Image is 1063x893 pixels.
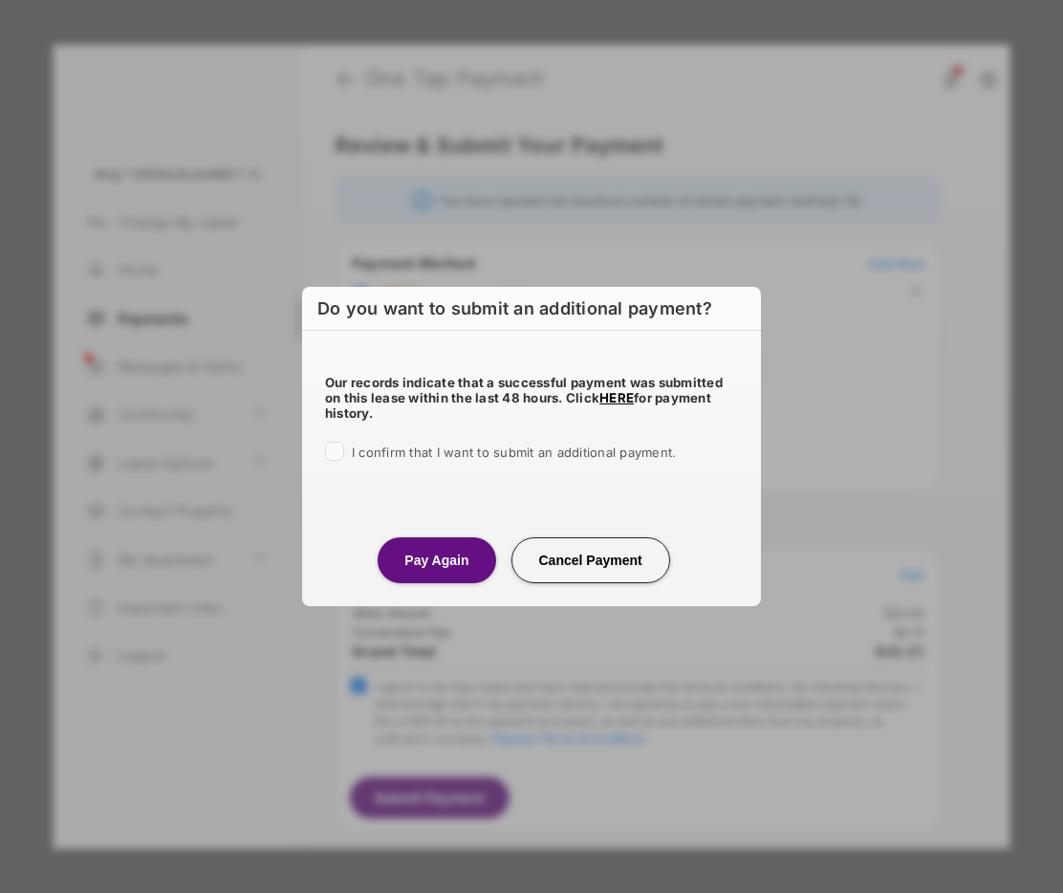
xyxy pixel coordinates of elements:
[352,445,676,460] span: I confirm that I want to submit an additional payment.
[599,390,634,405] a: HERE
[511,537,670,583] button: Cancel Payment
[302,287,761,331] h6: Do you want to submit an additional payment?
[325,375,738,421] h5: Our records indicate that a successful payment was submitted on this lease within the last 48 hou...
[378,537,495,583] button: Pay Again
